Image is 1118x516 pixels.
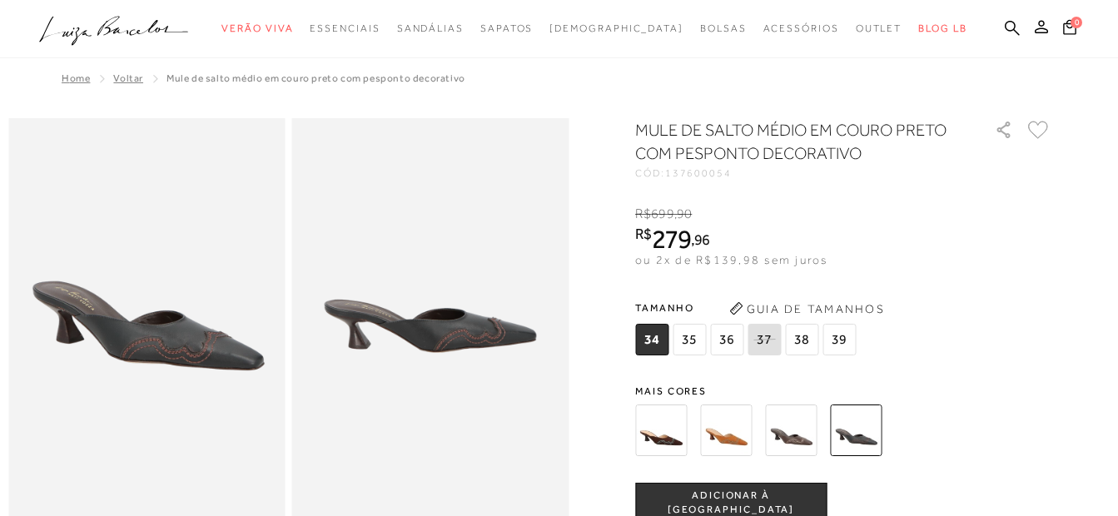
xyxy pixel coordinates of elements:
[677,206,692,221] span: 90
[166,72,465,84] span: MULE DE SALTO MÉDIO EM COURO PRETO COM PESPONTO DECORATIVO
[310,22,380,34] span: Essenciais
[1058,18,1081,41] button: 0
[1071,17,1082,28] span: 0
[651,206,673,221] span: 699
[635,386,1051,396] span: Mais cores
[822,324,856,355] span: 39
[700,404,752,456] img: MULE DE SALTO MÉDIO EM CAMURÇA CARAMELO COM PESPONTO DECORATIVO
[918,22,966,34] span: BLOG LB
[635,206,651,221] i: R$
[635,118,947,165] h1: MULE DE SALTO MÉDIO EM COURO PRETO COM PESPONTO DECORATIVO
[480,13,533,44] a: categoryNavScreenReaderText
[674,206,693,221] i: ,
[635,226,652,241] i: R$
[221,22,293,34] span: Verão Viva
[652,224,691,254] span: 279
[397,13,464,44] a: categoryNavScreenReaderText
[691,232,710,247] i: ,
[830,404,882,456] img: MULE DE SALTO MÉDIO EM COURO PRETO COM PESPONTO DECORATIVO
[635,253,827,266] span: ou 2x de R$139,98 sem juros
[480,22,533,34] span: Sapatos
[673,324,706,355] span: 35
[635,324,668,355] span: 34
[856,22,902,34] span: Outlet
[700,22,747,34] span: Bolsas
[918,13,966,44] a: BLOG LB
[62,72,90,84] a: Home
[113,72,143,84] a: Voltar
[765,404,817,456] img: MULE DE SALTO MÉDIO EM COURO CAFÉ COM PESPONTO DECORATIVO
[310,13,380,44] a: categoryNavScreenReaderText
[694,231,710,248] span: 96
[710,324,743,355] span: 36
[700,13,747,44] a: categoryNavScreenReaderText
[549,22,683,34] span: [DEMOGRAPHIC_DATA]
[785,324,818,355] span: 38
[549,13,683,44] a: noSubCategoriesText
[748,324,781,355] span: 37
[635,168,968,178] div: CÓD:
[635,295,860,320] span: Tamanho
[397,22,464,34] span: Sandálias
[763,22,839,34] span: Acessórios
[221,13,293,44] a: categoryNavScreenReaderText
[635,404,687,456] img: MULE DE SALTO MÉDIO EM CAMURÇA CAFÉ COM PESPONTO DECORATIVO
[723,295,890,322] button: Guia de Tamanhos
[665,167,732,179] span: 137600054
[763,13,839,44] a: categoryNavScreenReaderText
[856,13,902,44] a: categoryNavScreenReaderText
